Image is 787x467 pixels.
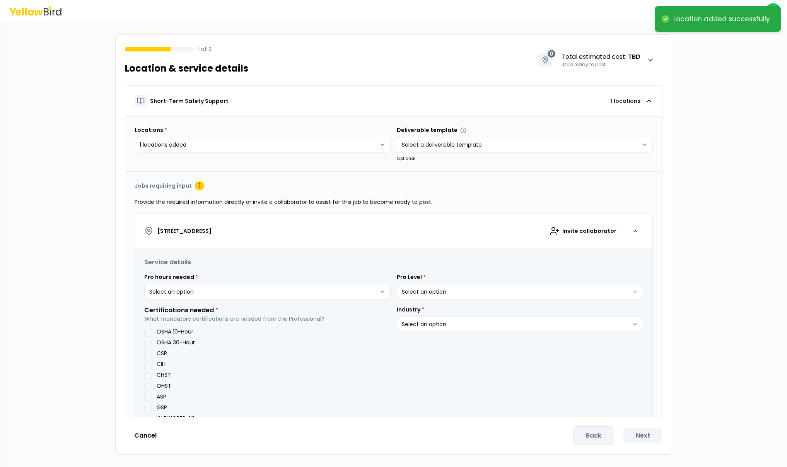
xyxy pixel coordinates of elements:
[673,15,770,23] div: Location added successfully
[144,273,198,281] label: Pro hours needed
[150,97,229,105] p: Short-Term Safety Support
[125,86,662,116] button: Short-Term Safety Support1 locations
[140,141,186,149] span: 1 locations added
[157,383,171,388] label: OHST
[157,405,167,410] label: GSP
[397,126,466,134] label: Deliverable template
[397,306,424,313] label: Industry
[157,351,167,356] label: CSP
[198,45,212,53] p: 1 of 2
[125,428,166,443] button: Cancel
[562,52,640,62] span: Total estimated cost :
[628,52,640,61] strong: TBD
[157,340,195,345] label: OSHA 30-Hour
[562,227,616,235] span: Invite collaborator
[157,394,166,399] label: ASP
[402,141,482,149] span: Select a deliverable template
[548,50,555,58] span: 0
[562,62,606,68] span: Jobs ready to post
[542,223,625,239] div: Invite collaborator
[135,126,167,134] label: Locations
[157,329,193,334] label: OSHA 10-Hour
[195,181,204,190] div: 1
[397,155,415,161] small: Optional
[135,214,652,248] button: [STREET_ADDRESS]Invite collaborator
[397,137,653,152] button: Select a deliverable template
[765,3,781,19] span: C
[125,62,248,75] h1: Location & service details
[157,227,212,235] h4: [STREET_ADDRESS]
[144,306,219,315] label: Certifications needed
[530,44,662,76] button: 0Total estimated cost: TBDJobs ready to post
[397,273,426,281] label: Pro Level
[157,361,166,367] label: CIH
[135,198,653,206] p: Provide the required information directly or invite a collaborator to assist for this job to beco...
[144,315,391,323] p: What mandatory certifications are needed from the Professional?
[610,97,640,105] p: 1 locations
[157,372,171,378] label: CHST
[144,258,643,267] h3: Service details
[135,182,192,190] h3: Jobs requiring input
[135,137,391,152] button: 1 locations added
[157,416,195,421] label: HAZWOPER 40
